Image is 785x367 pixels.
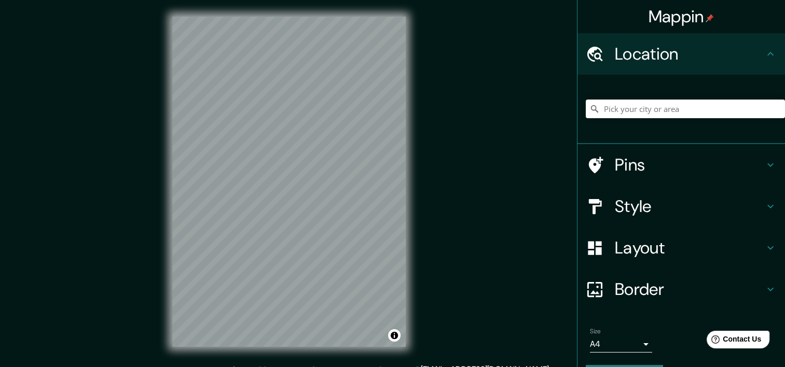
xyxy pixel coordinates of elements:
h4: Pins [615,154,764,175]
h4: Style [615,196,764,217]
h4: Border [615,279,764,300]
button: Toggle attribution [388,329,401,342]
div: Pins [577,144,785,186]
h4: Mappin [649,6,714,27]
img: pin-icon.png [706,14,714,22]
div: Style [577,186,785,227]
div: A4 [590,336,652,352]
div: Border [577,269,785,310]
div: Layout [577,227,785,269]
div: Location [577,33,785,75]
iframe: Help widget launcher [693,327,774,356]
h4: Location [615,44,764,64]
label: Size [590,327,601,336]
h4: Layout [615,237,764,258]
canvas: Map [172,17,406,347]
input: Pick your city or area [586,100,785,118]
